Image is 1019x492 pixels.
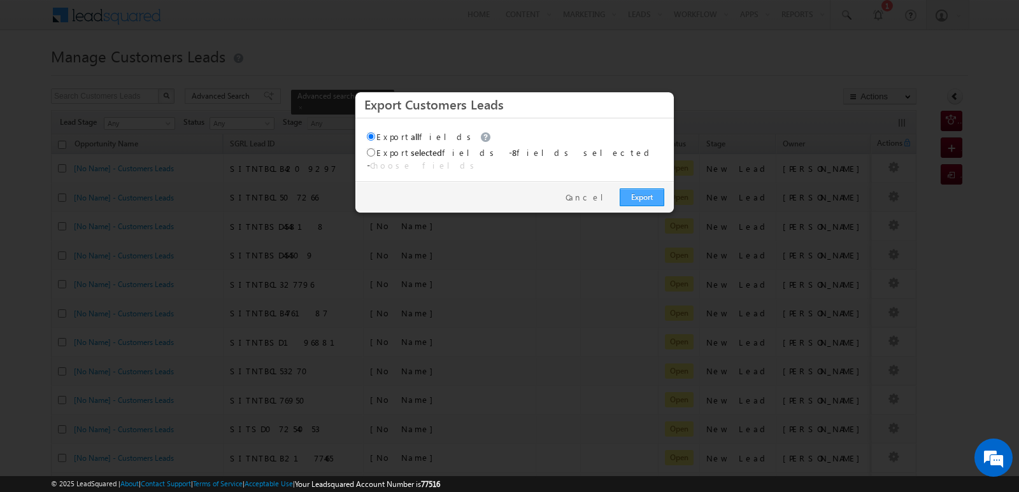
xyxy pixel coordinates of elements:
textarea: Type your message and hit 'Enter' [17,118,232,381]
input: Exportallfields [367,132,375,141]
div: Minimize live chat window [209,6,239,37]
a: About [120,479,139,488]
a: Terms of Service [193,479,243,488]
span: selected [411,147,442,158]
span: - fields selected [509,147,654,158]
a: Acceptable Use [245,479,293,488]
a: Cancel [566,192,613,203]
a: Choose fields [370,160,479,171]
span: Your Leadsquared Account Number is [295,479,440,489]
input: Exportselectedfields [367,148,375,157]
label: Export fields [367,131,494,142]
label: Export fields [367,147,499,158]
em: Start Chat [173,392,231,409]
span: all [411,131,419,142]
a: Contact Support [141,479,191,488]
div: Chat with us now [66,67,214,83]
span: 8 [512,147,517,158]
span: 77516 [421,479,440,489]
a: Export [620,188,664,206]
img: d_60004797649_company_0_60004797649 [22,67,53,83]
span: © 2025 LeadSquared | | | | | [51,478,440,490]
span: - [367,160,479,171]
h3: Export Customers Leads [364,93,665,115]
